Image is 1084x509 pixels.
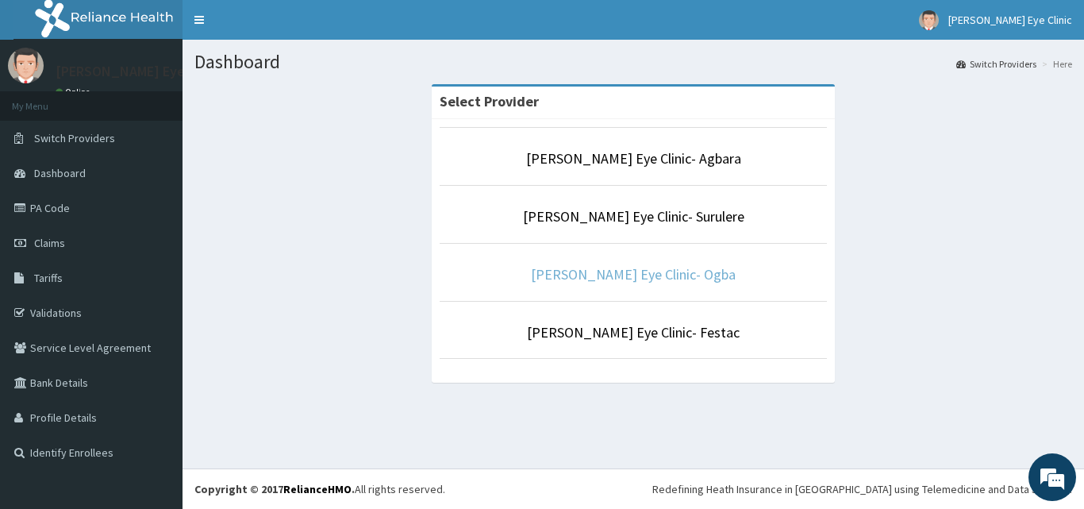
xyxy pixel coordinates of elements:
a: [PERSON_NAME] Eye Clinic- Festac [527,323,740,341]
a: Switch Providers [956,57,1036,71]
div: Redefining Heath Insurance in [GEOGRAPHIC_DATA] using Telemedicine and Data Science! [652,481,1072,497]
span: Claims [34,236,65,250]
span: Tariffs [34,271,63,285]
strong: Copyright © 2017 . [194,482,355,496]
span: Switch Providers [34,131,115,145]
li: Here [1038,57,1072,71]
a: [PERSON_NAME] Eye Clinic- Surulere [523,207,744,226]
span: [PERSON_NAME] Eye Clinic [948,13,1072,27]
strong: Select Provider [440,92,539,110]
a: Online [56,87,94,98]
a: [PERSON_NAME] Eye Clinic- Ogba [531,265,736,283]
p: [PERSON_NAME] Eye [56,64,185,79]
a: RelianceHMO [283,482,352,496]
a: [PERSON_NAME] Eye Clinic- Agbara [526,149,741,168]
img: User Image [919,10,939,30]
h1: Dashboard [194,52,1072,72]
footer: All rights reserved. [183,469,1084,509]
span: Dashboard [34,166,86,180]
img: User Image [8,48,44,83]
